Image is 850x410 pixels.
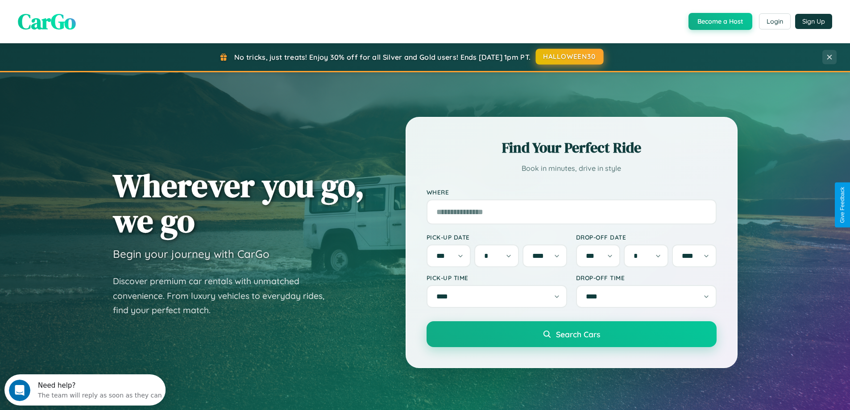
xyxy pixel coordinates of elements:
[427,274,567,282] label: Pick-up Time
[427,321,717,347] button: Search Cars
[113,274,336,318] p: Discover premium car rentals with unmatched convenience. From luxury vehicles to everyday rides, ...
[113,247,270,261] h3: Begin your journey with CarGo
[33,8,158,15] div: Need help?
[427,138,717,157] h2: Find Your Perfect Ride
[576,274,717,282] label: Drop-off Time
[427,188,717,196] label: Where
[18,7,76,36] span: CarGo
[427,162,717,175] p: Book in minutes, drive in style
[576,233,717,241] label: Drop-off Date
[113,168,365,238] h1: Wherever you go, we go
[234,53,531,62] span: No tricks, just treats! Enjoy 30% off for all Silver and Gold users! Ends [DATE] 1pm PT.
[536,49,604,65] button: HALLOWEEN30
[556,329,600,339] span: Search Cars
[688,13,752,30] button: Become a Host
[759,13,791,29] button: Login
[795,14,832,29] button: Sign Up
[839,187,846,223] div: Give Feedback
[33,15,158,24] div: The team will reply as soon as they can
[4,4,166,28] div: Open Intercom Messenger
[4,374,166,406] iframe: Intercom live chat discovery launcher
[9,380,30,401] iframe: Intercom live chat
[427,233,567,241] label: Pick-up Date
